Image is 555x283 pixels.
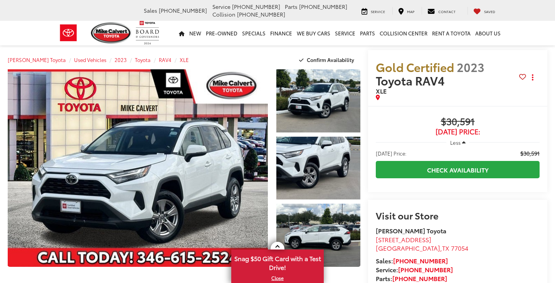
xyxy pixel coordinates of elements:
[450,139,461,146] span: Less
[307,56,354,63] span: Confirm Availability
[376,161,540,178] a: Check Availability
[422,7,461,15] a: Contact
[356,7,391,15] a: Service
[232,250,323,274] span: Snag $50 Gift Card with a Test Drive!
[376,243,440,252] span: [GEOGRAPHIC_DATA]
[526,71,540,84] button: Actions
[240,21,268,45] a: Specials
[276,69,360,132] a: Expand Photo 1
[376,235,468,253] a: [STREET_ADDRESS] [GEOGRAPHIC_DATA],TX 77054
[376,226,446,235] strong: [PERSON_NAME] Toyota
[376,265,453,274] strong: Service:
[144,7,157,14] span: Sales
[376,149,407,157] span: [DATE] Price:
[532,74,533,80] span: dropdown dots
[54,20,83,45] img: Toyota
[446,136,469,149] button: Less
[468,7,501,15] a: My Saved Vehicles
[295,53,361,67] button: Confirm Availability
[451,243,468,252] span: 77054
[333,21,358,45] a: Service
[135,56,151,63] a: Toyota
[276,136,362,200] img: 2023 Toyota RAV4 XLE
[520,149,540,157] span: $30,591
[276,204,360,267] a: Expand Photo 3
[376,210,540,220] h2: Visit our Store
[407,9,414,14] span: Map
[159,56,172,63] a: RAV4
[8,69,268,267] a: Expand Photo 0
[371,9,385,14] span: Service
[438,9,456,14] span: Contact
[376,59,454,75] span: Gold Certified
[177,21,187,45] a: Home
[5,69,270,267] img: 2023 Toyota RAV4 XLE
[91,22,132,44] img: Mike Calvert Toyota
[203,21,240,45] a: Pre-Owned
[276,69,362,133] img: 2023 Toyota RAV4 XLE
[74,56,106,63] a: Used Vehicles
[376,274,447,283] strong: Parts:
[299,3,347,10] span: [PHONE_NUMBER]
[276,203,362,267] img: 2023 Toyota RAV4 XLE
[159,7,207,14] span: [PHONE_NUMBER]
[376,243,468,252] span: ,
[212,3,230,10] span: Service
[392,274,447,283] a: [PHONE_NUMBER]
[376,72,447,89] span: Toyota RAV4
[285,3,298,10] span: Parts
[187,21,203,45] a: New
[377,21,430,45] a: Collision Center
[398,265,453,274] a: [PHONE_NUMBER]
[212,10,235,18] span: Collision
[294,21,333,45] a: WE BUY CARS
[473,21,503,45] a: About Us
[442,243,449,252] span: TX
[376,86,387,95] span: XLE
[180,56,189,63] a: XLE
[376,256,448,265] strong: Sales:
[376,235,431,244] span: [STREET_ADDRESS]
[457,59,484,75] span: 2023
[484,9,495,14] span: Saved
[392,7,420,15] a: Map
[376,128,540,136] span: [DATE] Price:
[114,56,127,63] a: 2023
[430,21,473,45] a: Rent a Toyota
[376,116,540,128] span: $30,591
[276,137,360,200] a: Expand Photo 2
[232,3,280,10] span: [PHONE_NUMBER]
[268,21,294,45] a: Finance
[8,56,66,63] a: [PERSON_NAME] Toyota
[237,10,285,18] span: [PHONE_NUMBER]
[393,256,448,265] a: [PHONE_NUMBER]
[358,21,377,45] a: Parts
